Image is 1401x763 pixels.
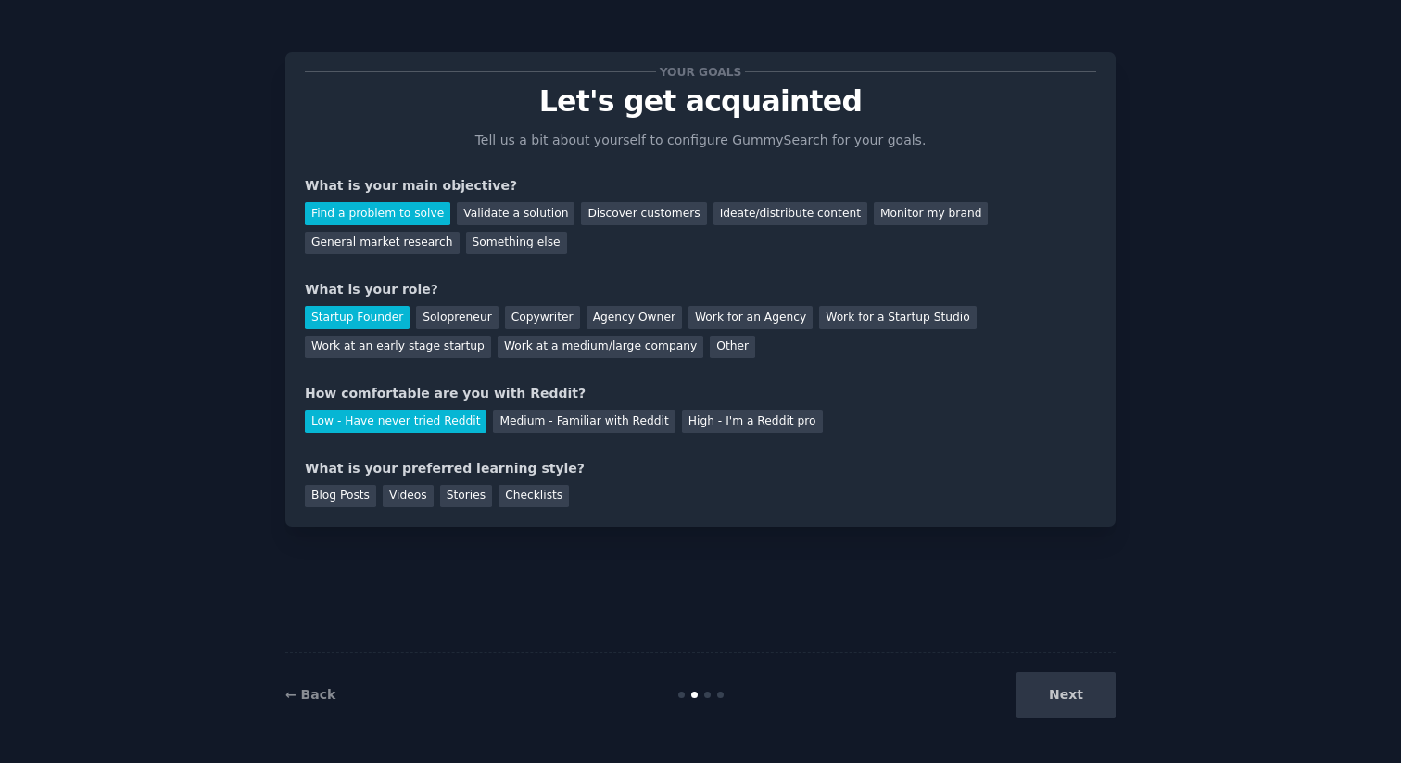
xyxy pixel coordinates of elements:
[874,202,988,225] div: Monitor my brand
[305,336,491,359] div: Work at an early stage startup
[710,336,755,359] div: Other
[498,336,703,359] div: Work at a medium/large company
[499,485,569,508] div: Checklists
[466,232,567,255] div: Something else
[656,62,745,82] span: Your goals
[305,176,1096,196] div: What is your main objective?
[713,202,867,225] div: Ideate/distribute content
[305,85,1096,118] p: Let's get acquainted
[688,306,813,329] div: Work for an Agency
[467,131,934,150] p: Tell us a bit about yourself to configure GummySearch for your goals.
[285,687,335,702] a: ← Back
[305,485,376,508] div: Blog Posts
[305,459,1096,478] div: What is your preferred learning style?
[305,202,450,225] div: Find a problem to solve
[493,410,675,433] div: Medium - Familiar with Reddit
[305,232,460,255] div: General market research
[305,410,486,433] div: Low - Have never tried Reddit
[819,306,976,329] div: Work for a Startup Studio
[581,202,706,225] div: Discover customers
[440,485,492,508] div: Stories
[305,384,1096,403] div: How comfortable are you with Reddit?
[416,306,498,329] div: Solopreneur
[305,306,410,329] div: Startup Founder
[505,306,580,329] div: Copywriter
[457,202,574,225] div: Validate a solution
[305,280,1096,299] div: What is your role?
[587,306,682,329] div: Agency Owner
[383,485,434,508] div: Videos
[682,410,823,433] div: High - I'm a Reddit pro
